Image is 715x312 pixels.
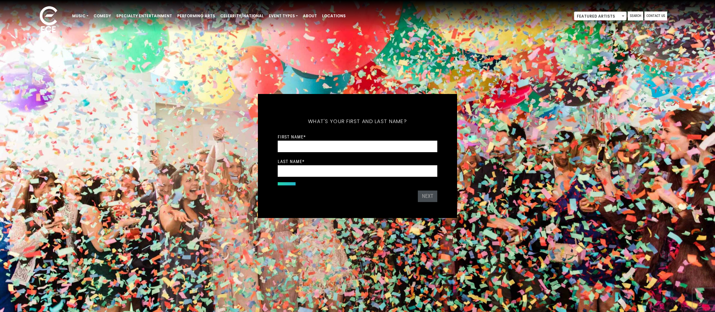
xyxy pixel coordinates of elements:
a: Specialty Entertainment [114,11,175,21]
span: Featured Artists [574,12,627,20]
a: Comedy [91,11,114,21]
label: Last Name [278,159,305,164]
label: First Name [278,134,306,140]
span: Featured Artists [574,12,626,21]
a: Locations [320,11,348,21]
h5: What's your first and last name? [278,110,437,133]
img: ece_new_logo_whitev2-1.png [33,4,64,35]
a: Event Types [266,11,300,21]
a: Celebrity/National [218,11,266,21]
a: Search [628,12,643,20]
a: Contact Us [644,12,667,20]
a: Music [70,11,91,21]
a: Performing Arts [175,11,218,21]
a: About [300,11,320,21]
